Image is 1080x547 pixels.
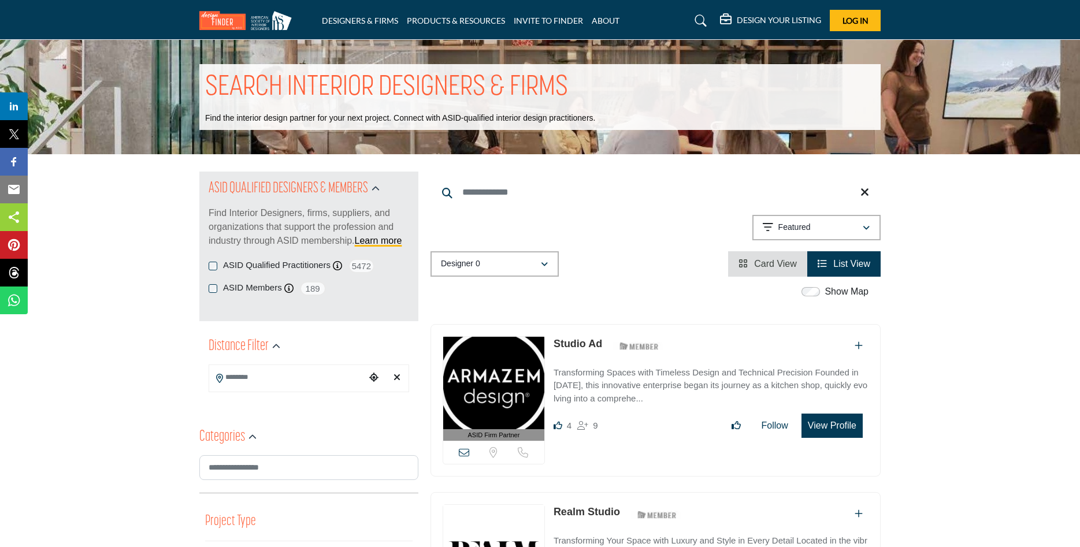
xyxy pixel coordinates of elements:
a: Transforming Spaces with Timeless Design and Technical Precision Founded in [DATE], this innovati... [554,359,869,405]
span: Log In [843,16,869,25]
div: Followers [577,419,597,433]
a: Search [684,12,714,30]
a: View List [818,259,870,269]
div: Clear search location [388,366,406,390]
p: Designer 0 [441,258,480,270]
h2: ASID QUALIFIED DESIGNERS & MEMBERS [209,178,368,199]
img: ASID Members Badge Icon [631,507,683,522]
label: ASID Members [223,281,282,295]
li: Card View [728,251,807,277]
a: Add To List [855,509,863,519]
h2: Distance Filter [209,336,269,357]
input: ASID Members checkbox [209,284,217,293]
img: Site Logo [199,11,298,30]
h1: SEARCH INTERIOR DESIGNERS & FIRMS [205,70,568,106]
p: Find Interior Designers, firms, suppliers, and organizations that support the profession and indu... [209,206,409,248]
i: Likes [554,421,562,430]
input: ASID Qualified Practitioners checkbox [209,262,217,270]
div: Choose your current location [365,366,383,390]
p: Transforming Spaces with Timeless Design and Technical Precision Founded in [DATE], this innovati... [554,366,869,405]
span: List View [833,259,870,269]
span: ASID Firm Partner [468,430,520,440]
input: Search Location [209,366,365,389]
button: Log In [830,10,881,31]
img: Studio Ad [443,337,544,429]
button: Featured [752,215,881,240]
span: 5472 [348,259,374,273]
span: Card View [754,259,797,269]
button: Project Type [205,511,256,533]
a: DESIGNERS & FIRMS [322,16,398,25]
span: 4 [567,421,571,430]
a: Learn more [355,236,402,245]
a: View Card [738,259,797,269]
a: ABOUT [592,16,619,25]
input: Search Category [199,455,418,480]
a: Realm Studio [554,506,620,518]
p: Find the interior design partner for your next project. Connect with ASID-qualified interior desi... [205,113,595,124]
button: Like listing [724,414,748,437]
h2: Categories [199,427,245,448]
label: ASID Qualified Practitioners [223,259,331,272]
p: Featured [778,222,811,233]
img: ASID Members Badge Icon [613,339,665,353]
a: Studio Ad [554,338,602,349]
label: Show Map [825,285,869,299]
span: 189 [300,281,326,296]
a: PRODUCTS & RESOURCES [407,16,505,25]
div: DESIGN YOUR LISTING [720,14,821,28]
button: Follow [754,414,796,437]
a: Add To List [855,341,863,351]
p: Studio Ad [554,336,602,352]
h5: DESIGN YOUR LISTING [737,15,821,25]
button: View Profile [801,414,863,438]
a: INVITE TO FINDER [514,16,583,25]
li: List View [807,251,881,277]
p: Realm Studio [554,504,620,520]
a: ASID Firm Partner [443,337,544,441]
button: Designer 0 [430,251,559,277]
input: Search Keyword [430,178,881,206]
span: 9 [593,421,597,430]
